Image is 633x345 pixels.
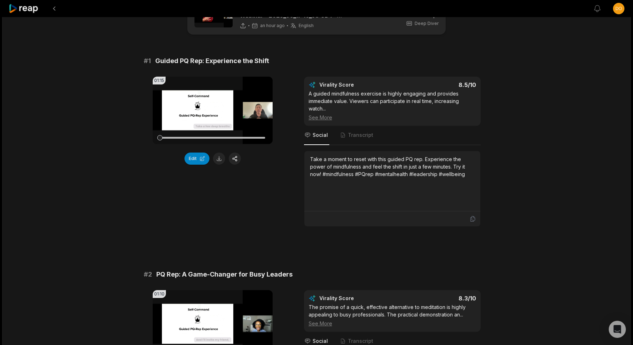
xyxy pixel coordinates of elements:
[156,269,293,279] span: PQ Rep: A Game-Changer for Busy Leaders
[299,23,314,29] span: English
[184,153,209,165] button: Edit
[319,81,396,88] div: Virality Score
[348,338,373,345] span: Transcript
[155,56,269,66] span: Guided PQ Rep: Experience the Shift
[313,132,328,139] span: Social
[153,77,273,144] video: Your browser does not support mp4 format.
[313,338,328,345] span: Social
[144,56,151,66] span: # 1
[309,90,476,121] div: A guided mindfulness exercise is highly engaging and provides immediate value. Viewers can partic...
[399,81,476,88] div: 8.5 /10
[144,269,152,279] span: # 2
[309,114,476,121] div: See More
[309,320,476,327] div: See More
[310,155,475,178] div: Take a moment to reset with this guided PQ rep. Experience the power of mindfulness and feel the ...
[415,20,439,27] span: Deep Diver
[304,126,481,145] nav: Tabs
[609,321,626,338] div: Open Intercom Messenger
[260,23,285,29] span: an hour ago
[399,295,476,302] div: 8.3 /10
[319,295,396,302] div: Virality Score
[348,132,373,139] span: Transcript
[309,303,476,327] div: The promise of a quick, effective alternative to meditation is highly appealing to busy professio...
